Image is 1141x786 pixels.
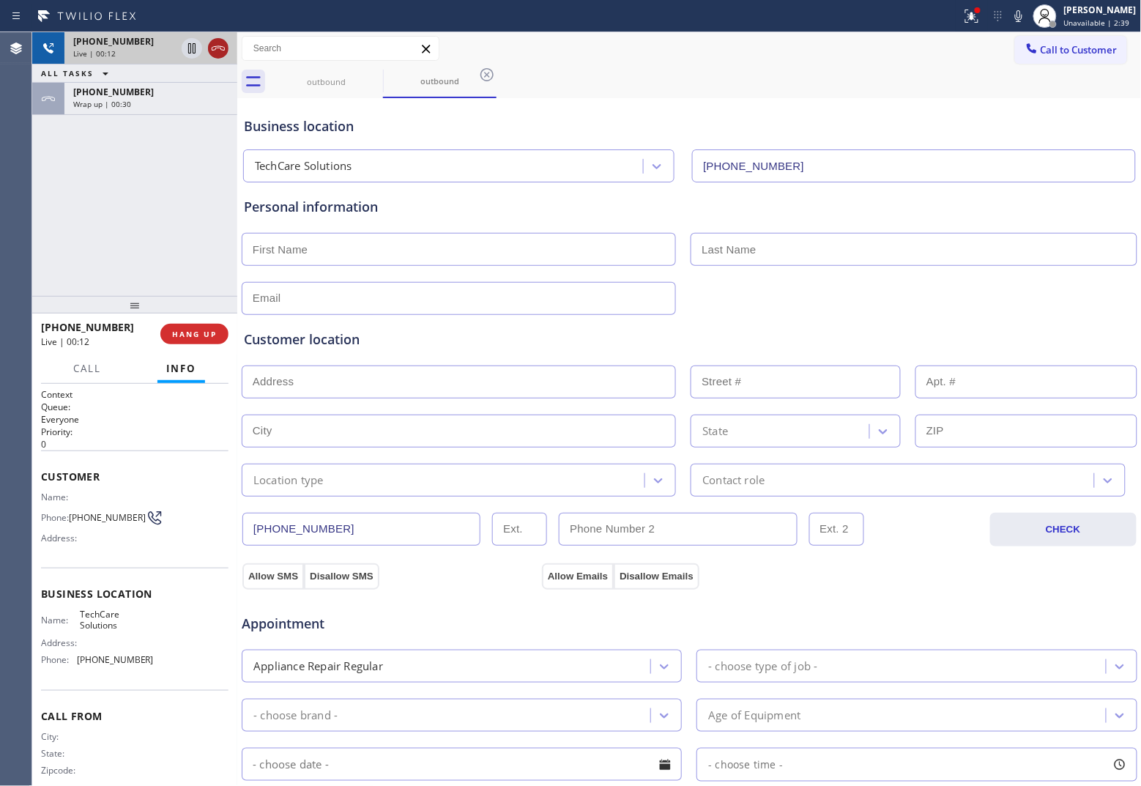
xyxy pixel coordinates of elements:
div: Age of Equipment [708,707,800,724]
button: HANG UP [160,324,228,344]
input: Phone Number [242,513,480,546]
input: First Name [242,233,676,266]
input: Phone Number 2 [559,513,797,546]
button: Disallow SMS [304,563,379,590]
span: HANG UP [172,329,217,339]
button: ALL TASKS [32,64,123,82]
span: Address: [41,533,80,544]
input: Last Name [691,233,1137,266]
span: Wrap up | 00:30 [73,99,131,109]
div: outbound [271,76,382,87]
div: Business location [244,116,1135,136]
input: Phone Number [692,149,1135,182]
span: - choose time - [708,757,783,771]
div: Location type [253,472,324,489]
div: Personal information [244,197,1135,217]
input: Search [242,37,439,60]
h1: Context [41,388,228,401]
span: City: [41,731,80,742]
div: Appliance Repair Regular [253,658,383,675]
input: City [242,415,676,448]
span: [PHONE_NUMBER] [73,35,154,48]
span: Business location [41,587,228,601]
span: [PHONE_NUMBER] [73,86,154,98]
span: Call to Customer [1041,43,1118,56]
button: Call [64,355,110,383]
span: Live | 00:12 [73,48,116,59]
span: ALL TASKS [41,68,94,78]
span: Phone: [41,654,77,665]
span: Info [166,362,196,375]
button: Hang up [208,38,228,59]
span: Name: [41,615,80,626]
div: State [702,423,728,440]
input: Ext. [492,513,547,546]
span: Phone: [41,512,69,523]
span: [PHONE_NUMBER] [77,654,154,665]
button: Call to Customer [1015,36,1127,64]
div: Contact role [702,472,765,489]
span: [PHONE_NUMBER] [41,320,134,334]
div: - choose type of job - [708,658,817,675]
div: Customer location [244,330,1135,349]
h2: Queue: [41,401,228,413]
input: - choose date - [242,748,682,781]
span: Zipcode: [41,765,80,776]
div: [PERSON_NAME] [1064,4,1137,16]
span: Appointment [242,614,538,634]
input: ZIP [915,415,1137,448]
h2: Priority: [41,426,228,438]
div: - choose brand - [253,707,338,724]
input: Apt. # [915,366,1137,398]
button: Allow Emails [542,563,614,590]
button: CHECK [990,513,1137,546]
div: outbound [384,75,495,86]
span: Name: [41,492,80,503]
span: [PHONE_NUMBER] [69,512,146,523]
button: Hold Customer [182,38,202,59]
span: Unavailable | 2:39 [1064,18,1130,28]
span: Live | 00:12 [41,335,89,348]
input: Street # [691,366,901,398]
button: Info [157,355,205,383]
input: Email [242,282,676,315]
span: Customer [41,470,228,483]
span: Call [73,362,101,375]
span: State: [41,748,80,759]
input: Address [242,366,676,398]
button: Disallow Emails [614,563,699,590]
span: Call From [41,709,228,723]
div: TechCare Solutions [255,158,352,175]
span: TechCare Solutions [80,609,153,631]
span: Address: [41,637,80,648]
p: 0 [41,438,228,451]
input: Ext. 2 [809,513,864,546]
button: Mute [1008,6,1029,26]
button: Allow SMS [242,563,304,590]
p: Everyone [41,413,228,426]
